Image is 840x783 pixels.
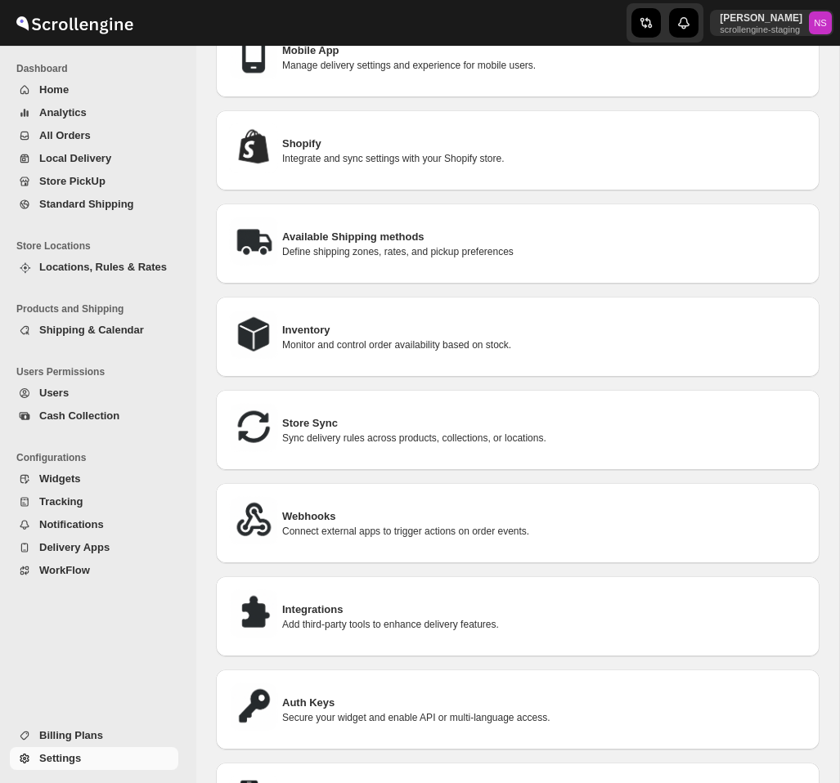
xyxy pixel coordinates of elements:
[10,724,178,747] button: Billing Plans
[809,11,832,34] span: Nawneet Sharma
[282,432,806,445] p: Sync delivery rules across products, collections, or locations.
[39,175,106,187] span: Store PickUp
[282,695,806,711] h3: Auth Keys
[282,415,806,432] h3: Store Sync
[229,403,278,452] img: Store Sync
[282,711,806,724] p: Secure your widget and enable API or multi-language access.
[16,62,185,75] span: Dashboard
[710,10,833,36] button: User menu
[39,198,134,210] span: Standard Shipping
[814,18,827,28] text: NS
[282,322,806,338] h3: Inventory
[10,468,178,490] button: Widgets
[229,682,278,732] img: Auth Keys
[282,508,806,525] h3: Webhooks
[16,239,185,253] span: Store Locations
[229,217,278,266] img: Available Shipping methods
[39,129,91,141] span: All Orders
[39,564,90,576] span: WorkFlow
[39,83,69,96] span: Home
[282,245,806,258] p: Define shipping zones, rates, and pickup preferences
[39,495,83,508] span: Tracking
[39,106,87,119] span: Analytics
[282,152,806,165] p: Integrate and sync settings with your Shopify store.
[10,78,178,101] button: Home
[282,525,806,538] p: Connect external apps to trigger actions on order events.
[16,451,185,464] span: Configurations
[10,490,178,513] button: Tracking
[10,319,178,342] button: Shipping & Calendar
[282,59,806,72] p: Manage delivery settings and experience for mobile users.
[229,123,278,172] img: Shopify
[16,302,185,315] span: Products and Shipping
[10,382,178,405] button: Users
[39,261,167,273] span: Locations, Rules & Rates
[229,589,278,638] img: Integrations
[39,387,69,399] span: Users
[10,513,178,536] button: Notifications
[282,338,806,351] p: Monitor and control order availability based on stock.
[10,405,178,427] button: Cash Collection
[39,409,119,422] span: Cash Collection
[39,152,111,164] span: Local Delivery
[39,729,103,741] span: Billing Plans
[39,752,81,764] span: Settings
[39,472,80,485] span: Widgets
[39,324,144,336] span: Shipping & Calendar
[16,365,185,378] span: Users Permissions
[282,136,806,152] h3: Shopify
[282,43,806,59] h3: Mobile App
[13,2,136,43] img: ScrollEngine
[282,229,806,245] h3: Available Shipping methods
[10,101,178,124] button: Analytics
[720,11,802,25] p: [PERSON_NAME]
[720,25,802,34] p: scrollengine-staging
[10,747,178,770] button: Settings
[10,559,178,582] button: WorkFlow
[282,618,806,631] p: Add third-party tools to enhance delivery features.
[39,541,110,553] span: Delivery Apps
[10,124,178,147] button: All Orders
[39,518,104,530] span: Notifications
[229,30,278,79] img: Mobile App
[229,310,278,359] img: Inventory
[229,496,278,545] img: Webhooks
[10,256,178,279] button: Locations, Rules & Rates
[10,536,178,559] button: Delivery Apps
[282,602,806,618] h3: Integrations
